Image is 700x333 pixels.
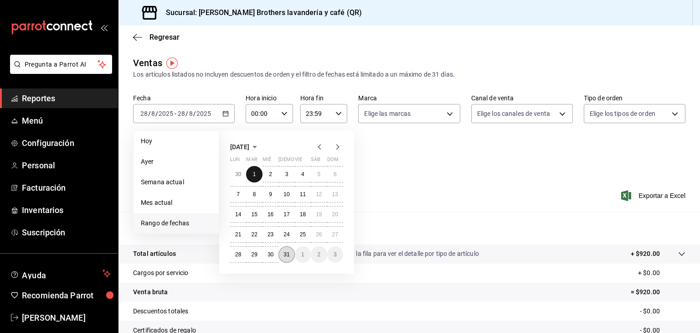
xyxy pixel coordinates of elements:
[300,231,306,238] abbr: 25 de julio de 2025
[133,33,180,42] button: Regresar
[189,110,193,117] input: --
[246,95,293,101] label: Hora inicio
[269,171,272,177] abbr: 2 de julio de 2025
[262,206,278,223] button: 16 de julio de 2025
[327,226,343,243] button: 27 de julio de 2025
[235,171,241,177] abbr: 30 de junio de 2025
[193,110,196,117] span: /
[22,159,111,172] span: Personal
[246,206,262,223] button: 15 de julio de 2025
[300,95,348,101] label: Hora fin
[230,141,260,152] button: [DATE]
[22,137,111,149] span: Configuración
[159,7,362,18] h3: Sucursal: [PERSON_NAME] Brothers lavandería y café (QR)
[300,211,306,218] abbr: 18 de julio de 2025
[246,166,262,182] button: 1 de julio de 2025
[6,66,112,76] a: Pregunta a Parrot AI
[140,110,148,117] input: --
[311,166,327,182] button: 5 de julio de 2025
[230,186,246,203] button: 7 de julio de 2025
[151,110,155,117] input: --
[251,231,257,238] abbr: 22 de julio de 2025
[22,114,111,127] span: Menú
[237,191,240,198] abbr: 7 de julio de 2025
[133,307,188,316] p: Descuentos totales
[262,226,278,243] button: 23 de julio de 2025
[22,182,111,194] span: Facturación
[638,268,685,278] p: + $0.00
[295,156,302,166] abbr: viernes
[278,186,294,203] button: 10 de julio de 2025
[133,223,685,234] p: Resumen
[22,204,111,216] span: Inventarios
[471,95,573,101] label: Canal de venta
[631,249,660,259] p: + $920.00
[278,166,294,182] button: 3 de julio de 2025
[141,157,211,166] span: Ayer
[295,186,311,203] button: 11 de julio de 2025
[317,251,320,258] abbr: 2 de agosto de 2025
[230,226,246,243] button: 21 de julio de 2025
[22,92,111,104] span: Reportes
[251,251,257,258] abbr: 29 de julio de 2025
[285,171,288,177] abbr: 3 de julio de 2025
[268,231,273,238] abbr: 23 de julio de 2025
[10,55,112,74] button: Pregunta a Parrot AI
[230,166,246,182] button: 30 de junio de 2025
[230,143,249,151] span: [DATE]
[295,246,311,263] button: 1 de agosto de 2025
[334,251,337,258] abbr: 3 de agosto de 2025
[246,246,262,263] button: 29 de julio de 2025
[149,33,180,42] span: Regresar
[133,287,168,297] p: Venta bruta
[177,110,185,117] input: --
[262,166,278,182] button: 2 de julio de 2025
[100,24,108,31] button: open_drawer_menu
[262,246,278,263] button: 30 de julio de 2025
[631,287,685,297] p: = $920.00
[283,191,289,198] abbr: 10 de julio de 2025
[235,251,241,258] abbr: 28 de julio de 2025
[196,110,211,117] input: ----
[327,186,343,203] button: 13 de julio de 2025
[623,190,685,201] button: Exportar a Excel
[251,211,257,218] abbr: 15 de julio de 2025
[295,166,311,182] button: 4 de julio de 2025
[311,156,320,166] abbr: sábado
[300,191,306,198] abbr: 11 de julio de 2025
[141,198,211,208] span: Mes actual
[141,219,211,228] span: Rango de fechas
[283,211,289,218] abbr: 17 de julio de 2025
[230,246,246,263] button: 28 de julio de 2025
[22,268,99,279] span: Ayuda
[364,109,411,118] span: Elige las marcas
[235,211,241,218] abbr: 14 de julio de 2025
[640,307,685,316] p: - $0.00
[253,191,256,198] abbr: 8 de julio de 2025
[22,226,111,239] span: Suscripción
[295,226,311,243] button: 25 de julio de 2025
[133,268,189,278] p: Cargos por servicio
[246,156,257,166] abbr: martes
[283,251,289,258] abbr: 31 de julio de 2025
[332,191,338,198] abbr: 13 de julio de 2025
[332,211,338,218] abbr: 20 de julio de 2025
[246,226,262,243] button: 22 de julio de 2025
[327,246,343,263] button: 3 de agosto de 2025
[141,136,211,146] span: Hoy
[268,211,273,218] abbr: 16 de julio de 2025
[278,226,294,243] button: 24 de julio de 2025
[316,191,322,198] abbr: 12 de julio de 2025
[133,95,235,101] label: Fecha
[185,110,188,117] span: /
[166,57,178,69] img: Tooltip marker
[477,109,550,118] span: Elige los canales de venta
[133,56,162,70] div: Ventas
[155,110,158,117] span: /
[311,226,327,243] button: 26 de julio de 2025
[332,231,338,238] abbr: 27 de julio de 2025
[158,110,174,117] input: ----
[316,211,322,218] abbr: 19 de julio de 2025
[278,246,294,263] button: 31 de julio de 2025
